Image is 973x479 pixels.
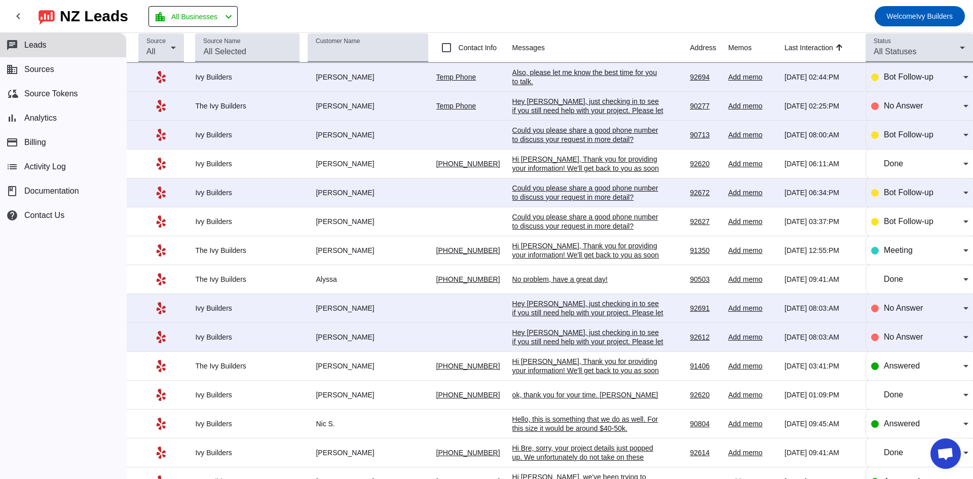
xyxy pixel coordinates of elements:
div: The Ivy Builders [195,101,300,110]
span: No Answer [884,101,923,110]
span: All Businesses [171,10,217,24]
div: Ivy Builders [195,72,300,82]
div: [DATE] 09:41:AM [784,448,857,457]
div: [PERSON_NAME] [308,390,428,399]
mat-icon: Yelp [155,447,167,459]
mat-label: Status [874,38,891,45]
div: [DATE] 12:55:PM [784,246,857,255]
div: Could you please share a good phone number to discuss your request in more detail?​ [512,183,664,202]
mat-icon: bar_chart [6,112,18,124]
mat-icon: Yelp [155,71,167,83]
div: Ivy Builders [195,304,300,313]
div: NZ Leads [60,9,128,23]
div: 91350 [690,246,720,255]
mat-icon: business [6,63,18,76]
input: All Selected [203,46,291,58]
mat-icon: chevron_left [222,11,235,23]
span: Leads [24,41,47,50]
div: [DATE] 09:45:AM [784,419,857,428]
div: Last Interaction [784,43,833,53]
div: Add memo [728,275,776,284]
span: All Statuses [874,47,916,56]
div: Add memo [728,130,776,139]
div: Ivy Builders [195,448,300,457]
mat-icon: Yelp [155,187,167,199]
div: Could you please share a good phone number to discuss your request in more detail?​ [512,126,664,144]
div: 91406 [690,361,720,371]
button: WelcomeIvy Builders [875,6,965,26]
span: Billing [24,138,46,147]
div: Hi [PERSON_NAME], Thank you for providing your information! We'll get back to you as soon as poss... [512,241,664,269]
div: Add memo [728,304,776,313]
div: [PERSON_NAME] [308,448,428,457]
div: Ivy Builders [195,159,300,168]
mat-icon: Yelp [155,129,167,141]
a: Open chat [930,438,961,469]
mat-icon: chevron_left [12,10,24,22]
mat-icon: Yelp [155,418,167,430]
div: 92694 [690,72,720,82]
div: Hi [PERSON_NAME], Thank you for providing your information! We'll get back to you as soon as poss... [512,357,664,384]
span: No Answer [884,333,923,341]
span: Answered [884,361,920,370]
div: Add memo [728,448,776,457]
mat-icon: chat [6,39,18,51]
div: [DATE] 03:41:PM [784,361,857,371]
div: [DATE] 08:03:AM [784,304,857,313]
div: Add memo [728,419,776,428]
div: Hi Bre, sorry, your project details just popped up. We unfortunately do not take on these smaller... [512,444,664,471]
div: [DATE] 09:41:AM [784,275,857,284]
div: Hi [PERSON_NAME], Thank you for providing your information! We'll get back to you as soon as poss... [512,155,664,191]
div: Add memo [728,72,776,82]
div: Add memo [728,159,776,168]
div: [PERSON_NAME] [308,159,428,168]
mat-icon: Yelp [155,273,167,285]
div: [PERSON_NAME] [308,101,428,110]
mat-icon: Yelp [155,100,167,112]
a: [PHONE_NUMBER] [436,449,500,457]
span: book [6,185,18,197]
span: Bot Follow-up [884,217,933,226]
a: [PHONE_NUMBER] [436,362,500,370]
mat-icon: Yelp [155,215,167,228]
div: Could you please share a good phone number to discuss your request in more detail?​ [512,212,664,231]
div: Add memo [728,333,776,342]
span: No Answer [884,304,923,312]
mat-icon: Yelp [155,158,167,170]
div: Hello, this is something that we do as well. For this size it would be around $40-50k. [512,415,664,433]
th: Memos [728,33,784,63]
div: 92620 [690,390,720,399]
div: Hey [PERSON_NAME], just checking in to see if you still need help with your project. Please let m... [512,328,664,364]
div: [PERSON_NAME] [308,304,428,313]
span: Sources [24,65,54,74]
div: The Ivy Builders [195,361,300,371]
div: [DATE] 03:37:PM [784,217,857,226]
div: Add memo [728,361,776,371]
mat-icon: list [6,161,18,173]
div: Ivy Builders [195,419,300,428]
span: Ivy Builders [887,9,953,23]
mat-icon: Yelp [155,244,167,256]
div: Ivy Builders [195,130,300,139]
div: Ivy Builders [195,217,300,226]
div: [DATE] 08:00:AM [784,130,857,139]
span: Bot Follow-up [884,72,933,81]
div: Hey [PERSON_NAME], just checking in to see if you still need help with your project. Please let m... [512,299,664,336]
span: Meeting [884,246,913,254]
div: [PERSON_NAME] [308,217,428,226]
div: 92612 [690,333,720,342]
div: 90503 [690,275,720,284]
div: [PERSON_NAME] [308,188,428,197]
mat-icon: Yelp [155,331,167,343]
div: 90804 [690,419,720,428]
mat-icon: help [6,209,18,222]
div: Nic S. [308,419,428,428]
mat-label: Customer Name [316,38,360,45]
span: Done [884,159,903,168]
div: [DATE] 01:09:PM [784,390,857,399]
div: Add memo [728,188,776,197]
mat-icon: location_city [154,11,166,23]
div: Add memo [728,217,776,226]
div: [PERSON_NAME] [308,246,428,255]
label: Contact Info [457,43,497,53]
